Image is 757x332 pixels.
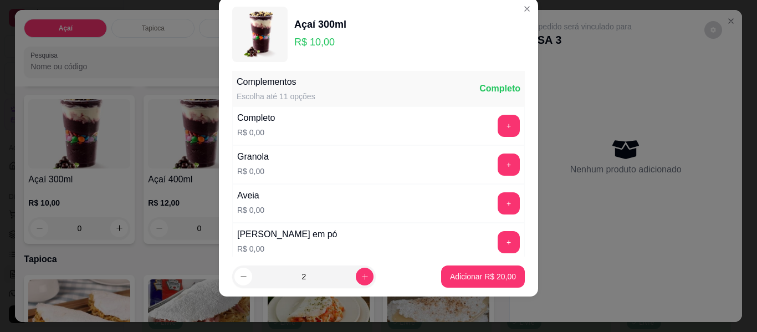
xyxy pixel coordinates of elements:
[294,17,346,32] div: Açaí 300ml
[294,34,346,50] p: R$ 10,00
[237,243,337,254] p: R$ 0,00
[237,111,275,125] div: Completo
[498,192,520,214] button: add
[498,115,520,137] button: add
[237,91,315,102] div: Escolha até 11 opções
[237,205,264,216] p: R$ 0,00
[498,154,520,176] button: add
[232,7,288,62] img: product-image
[234,268,252,285] button: decrease-product-quantity
[498,231,520,253] button: add
[479,82,520,95] div: Completo
[441,265,525,288] button: Adicionar R$ 20,00
[450,271,516,282] p: Adicionar R$ 20,00
[237,166,269,177] p: R$ 0,00
[237,150,269,164] div: Granola
[237,75,315,89] div: Complementos
[237,127,275,138] p: R$ 0,00
[237,189,264,202] div: Aveia
[237,228,337,241] div: [PERSON_NAME] em pó
[356,268,374,285] button: increase-product-quantity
